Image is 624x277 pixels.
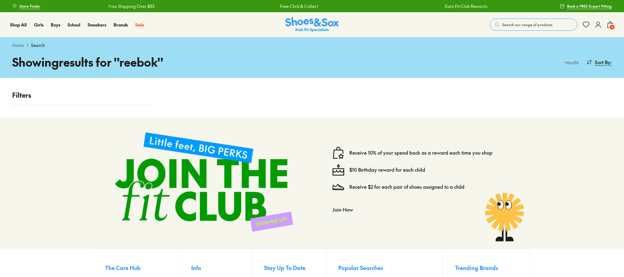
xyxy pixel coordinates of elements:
button: Sort By: [586,55,612,69]
span: Search our range of products [502,22,552,27]
a: Home [12,42,24,48]
a: Shop All [10,22,27,28]
a: Receive $2 for each pair of shoes assigned to a child [349,184,464,190]
a: Book a FREE Expert Fitting [560,1,612,12]
button: Info [191,261,252,275]
span: 2 [609,24,615,30]
img: cake--candle-birthday-event-special-sweet-cake-bake.svg [332,164,344,176]
a: Sneakers [88,22,106,28]
button: Stay Up To Date [264,261,326,275]
span: Trending Brands [455,264,498,272]
button: Popular Searches [338,261,442,275]
a: Free Click & Collect [279,3,317,9]
span: Popular Searches [338,264,383,272]
h1: Showing results for " reebok " [12,53,312,71]
a: School [68,22,80,28]
button: 2 [607,18,614,31]
a: Earn Fit Club Rewards [444,3,487,9]
span: Stay Up To Date [264,264,305,272]
span: Search [31,42,45,48]
img: Vector_3098.svg [332,181,344,193]
button: Search our range of products [490,19,577,31]
span: Info [191,264,201,272]
a: Store Finder [12,1,41,12]
span: Book a FREE Expert Fitting [567,3,612,9]
a: Receive 10% of your spend back as a reward each time you shop [349,149,492,156]
span: Store Finder [19,3,41,9]
span: Sort By [595,58,610,66]
img: vector1.svg [332,147,344,159]
a: $10 Birthday reward for each child [349,167,425,173]
a: Sale [135,22,144,28]
img: SNS_Logo_Responsive.svg [285,17,339,32]
a: Girls [34,22,44,28]
a: Brands [114,22,128,28]
button: Trending Brands [455,261,519,275]
a: Free Shipping Over $85 [108,3,154,9]
button: The Care Hub [105,261,179,275]
div: > [12,42,612,48]
img: sign-up-footer.png [105,122,303,241]
a: Shoes & Sox [285,17,339,32]
span: The Care Hub [105,264,141,272]
p: results [562,58,579,66]
a: Boys [51,22,60,28]
button: Join Now [332,203,353,216]
p: Filters [12,90,153,100]
span: : [610,58,612,66]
